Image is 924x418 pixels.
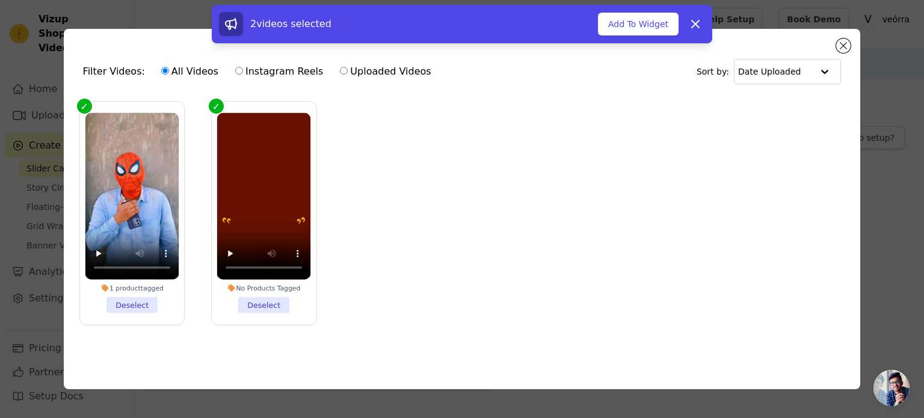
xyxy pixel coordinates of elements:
div: Sort by: [697,59,842,84]
span: 2 videos selected [250,18,331,29]
button: Add To Widget [598,13,679,35]
label: Instagram Reels [235,64,324,79]
div: Open chat [873,370,910,406]
div: 1 product tagged [85,284,179,293]
label: All Videos [161,64,219,79]
div: Filter Videos: [83,58,438,85]
div: No Products Tagged [217,284,311,293]
label: Uploaded Videos [339,64,431,79]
